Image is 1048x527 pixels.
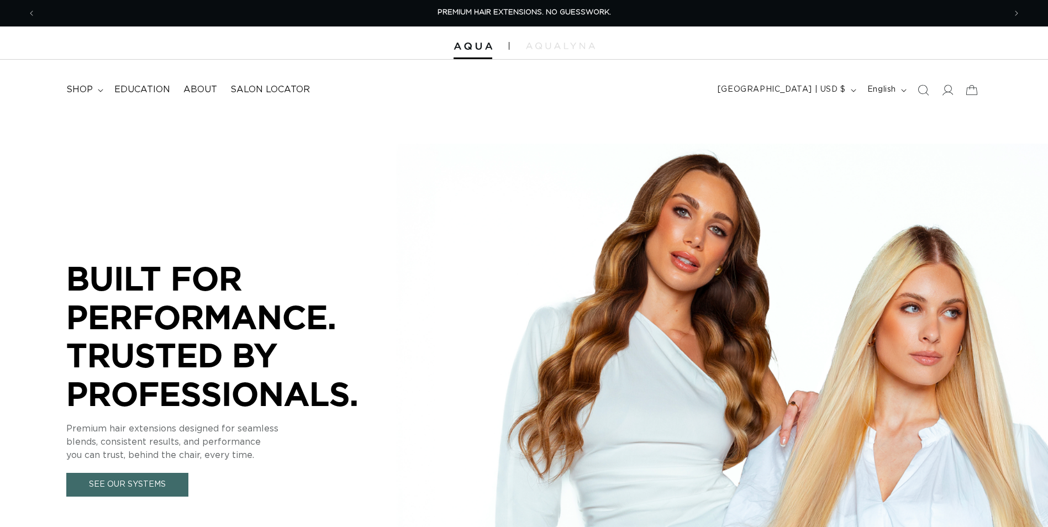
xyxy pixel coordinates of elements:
summary: Search [911,78,935,102]
button: [GEOGRAPHIC_DATA] | USD $ [711,80,861,101]
span: PREMIUM HAIR EXTENSIONS. NO GUESSWORK. [438,9,611,16]
span: Education [114,84,170,96]
span: shop [66,84,93,96]
button: Next announcement [1004,3,1029,24]
p: Premium hair extensions designed for seamless blends, consistent results, and performance you can... [66,422,398,462]
span: English [867,84,896,96]
a: Salon Locator [224,77,317,102]
a: About [177,77,224,102]
img: aqualyna.com [526,43,595,49]
p: BUILT FOR PERFORMANCE. TRUSTED BY PROFESSIONALS. [66,259,398,413]
span: About [183,84,217,96]
button: Previous announcement [19,3,44,24]
summary: shop [60,77,108,102]
img: Aqua Hair Extensions [454,43,492,50]
a: See Our Systems [66,473,188,497]
span: Salon Locator [230,84,310,96]
span: [GEOGRAPHIC_DATA] | USD $ [718,84,846,96]
a: Education [108,77,177,102]
button: English [861,80,911,101]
